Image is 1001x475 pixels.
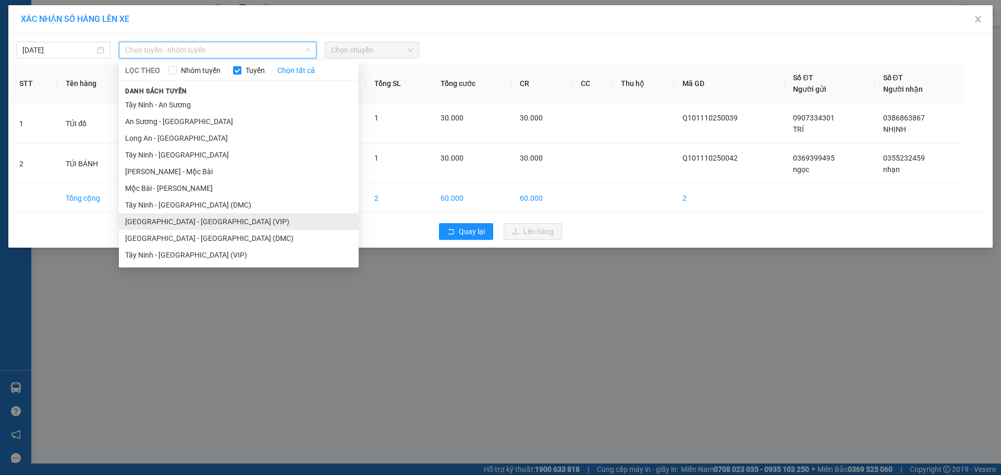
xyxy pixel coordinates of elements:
span: Q101110250042 [682,154,738,162]
span: down [304,47,311,53]
span: NHỊNH [883,125,906,133]
li: [GEOGRAPHIC_DATA] - [GEOGRAPHIC_DATA] (DMC) [119,230,359,247]
span: rollback [447,228,455,236]
span: ngọc [793,165,809,174]
td: TÚI BÁNH [57,144,136,184]
th: Tên hàng [57,64,136,104]
li: An Sương - [GEOGRAPHIC_DATA] [119,113,359,130]
td: 1 [11,104,57,144]
span: Quay lại [459,226,485,237]
span: 30.000 [520,114,543,122]
span: close [974,15,982,23]
th: Thu hộ [613,64,674,104]
span: 0386863867 [883,114,925,122]
span: 30.000 [441,114,463,122]
a: Chọn tất cả [277,65,315,76]
button: rollbackQuay lại [439,223,493,240]
span: 30.000 [520,154,543,162]
input: 11/10/2025 [22,44,95,56]
span: Chọn tuyến - nhóm tuyến [125,42,310,58]
li: Tây Ninh - [GEOGRAPHIC_DATA] (VIP) [119,247,359,263]
td: 2 [674,184,785,213]
li: Long An - [GEOGRAPHIC_DATA] [119,130,359,147]
span: XÁC NHẬN SỐ HÀNG LÊN XE [21,14,129,24]
td: TÚI đồ [57,104,136,144]
th: CR [511,64,572,104]
span: Danh sách tuyến [119,87,193,96]
span: nhạn [883,165,900,174]
li: Tây Ninh - [GEOGRAPHIC_DATA] [119,147,359,163]
span: Q101110250039 [682,114,738,122]
td: Tổng cộng [57,184,136,213]
span: 0907334301 [793,114,835,122]
span: Số ĐT [793,74,813,82]
td: 60.000 [432,184,511,213]
td: 2 [366,184,433,213]
span: 0369399495 [793,154,835,162]
td: 60.000 [511,184,572,213]
span: Người gửi [793,85,826,93]
span: TRÍ [793,125,804,133]
td: 2 [11,144,57,184]
th: STT [11,64,57,104]
th: CC [572,64,613,104]
span: Số ĐT [883,74,903,82]
button: uploadLên hàng [504,223,562,240]
li: [PERSON_NAME] - Mộc Bài [119,163,359,180]
span: Chọn chuyến [331,42,413,58]
span: 1 [374,114,379,122]
li: Mộc Bài - [PERSON_NAME] [119,180,359,197]
li: [GEOGRAPHIC_DATA] - [GEOGRAPHIC_DATA] (VIP) [119,213,359,230]
th: Tổng SL [366,64,433,104]
span: 0355232459 [883,154,925,162]
span: Tuyến [241,65,269,76]
span: LỌC THEO [125,65,160,76]
span: Người nhận [883,85,923,93]
th: Tổng cước [432,64,511,104]
li: Tây Ninh - [GEOGRAPHIC_DATA] (DMC) [119,197,359,213]
li: Tây Ninh - An Sương [119,96,359,113]
span: 30.000 [441,154,463,162]
th: Mã GD [674,64,785,104]
span: Nhóm tuyến [177,65,225,76]
button: Close [963,5,993,34]
span: 1 [374,154,379,162]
